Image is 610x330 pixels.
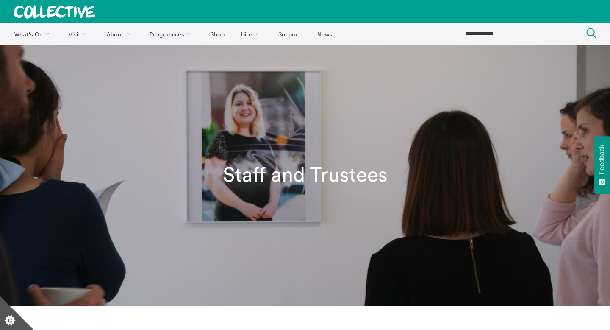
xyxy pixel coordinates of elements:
button: Feedback - Show survey [594,136,610,194]
a: Hire [234,23,269,45]
a: News [310,23,339,45]
a: Visit [61,23,98,45]
span: Feedback [598,145,606,174]
a: What's On [7,23,60,45]
a: About [99,23,141,45]
a: Shop [203,23,232,45]
a: Support [271,23,308,45]
a: Programmes [142,23,202,45]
